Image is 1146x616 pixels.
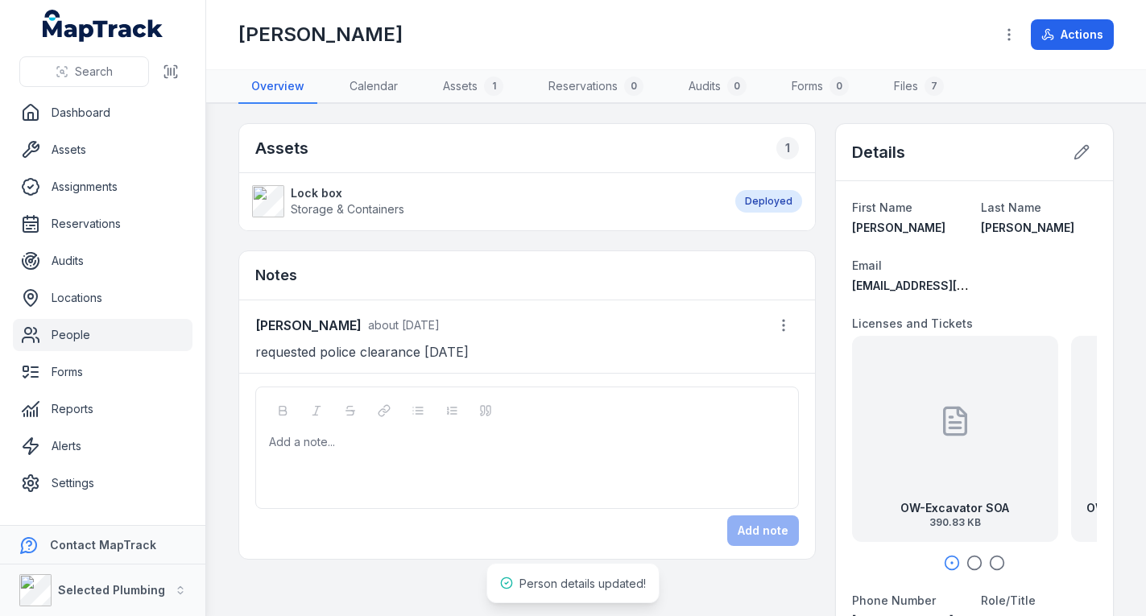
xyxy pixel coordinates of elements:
h1: [PERSON_NAME] [238,22,403,48]
span: 390.83 KB [900,516,1009,529]
a: Assets [13,134,192,166]
span: Licenses and Tickets [852,316,973,330]
h3: Notes [255,264,297,287]
div: 0 [727,76,747,96]
div: 7 [925,76,944,96]
strong: [PERSON_NAME] [255,316,362,335]
a: Files7 [881,70,957,104]
strong: OW-Excavator SOA [900,500,1009,516]
a: Audits [13,245,192,277]
a: Reports [13,393,192,425]
div: 0 [624,76,643,96]
h2: Details [852,141,905,163]
span: First Name [852,201,912,214]
a: Forms0 [779,70,862,104]
a: Overview [238,70,317,104]
a: Alerts [13,430,192,462]
span: [EMAIL_ADDRESS][DOMAIN_NAME] [852,279,1046,292]
span: Role/Title [981,593,1036,607]
a: MapTrack [43,10,163,42]
a: Assignments [13,171,192,203]
a: Lock boxStorage & Containers [252,185,719,217]
span: Email [852,258,882,272]
a: Reservations0 [536,70,656,104]
a: Dashboard [13,97,192,129]
div: 1 [484,76,503,96]
time: 7/14/2025, 10:43:37 AM [368,318,440,332]
a: Locations [13,282,192,314]
a: Audits0 [676,70,759,104]
span: [PERSON_NAME] [981,221,1074,234]
span: Phone Number [852,593,936,607]
div: Deployed [735,190,802,213]
a: People [13,319,192,351]
a: Calendar [337,70,411,104]
p: requested police clearance [DATE] [255,341,799,363]
strong: Selected Plumbing [58,583,165,597]
a: Forms [13,356,192,388]
h2: Assets [255,137,308,159]
span: Person details updated! [519,577,646,590]
a: Reservations [13,208,192,240]
div: 1 [776,137,799,159]
a: Settings [13,467,192,499]
span: about [DATE] [368,318,440,332]
span: Last Name [981,201,1041,214]
strong: Lock box [291,185,404,201]
span: [PERSON_NAME] [852,221,945,234]
button: Search [19,56,149,87]
a: Assets1 [430,70,516,104]
div: 0 [830,76,849,96]
strong: Contact MapTrack [50,538,156,552]
button: Actions [1031,19,1114,50]
span: Storage & Containers [291,202,404,216]
span: Search [75,64,113,80]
